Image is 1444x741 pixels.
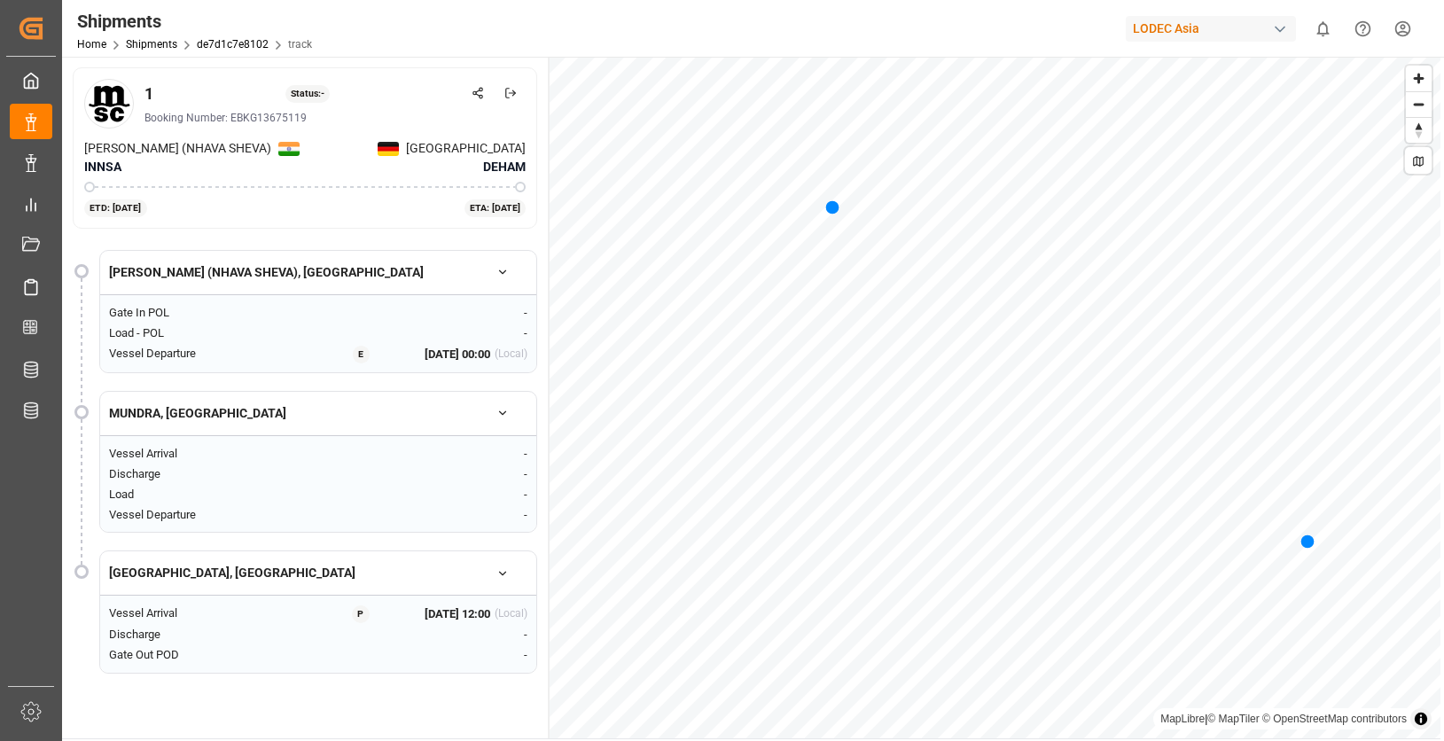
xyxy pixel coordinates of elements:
[333,604,388,623] button: P
[1343,9,1383,49] button: Help Center
[77,8,312,35] div: Shipments
[1406,117,1432,143] button: Reset bearing to north
[483,158,526,176] span: DEHAM
[1126,16,1296,42] div: LODEC Asia
[285,85,331,103] div: Status: -
[109,324,264,342] div: Load - POL
[388,465,527,483] div: -
[84,199,147,217] div: ETD: [DATE]
[1410,708,1432,729] summary: Toggle attribution
[388,304,527,322] div: -
[352,605,370,623] div: P
[425,605,490,623] span: [DATE] 12:00
[1207,713,1259,725] a: © MapTiler
[464,199,527,217] div: ETA: [DATE]
[144,82,153,105] div: 1
[1303,9,1343,49] button: show 0 new notifications
[126,38,177,51] a: Shipments
[77,38,106,51] a: Home
[825,198,839,215] div: Map marker
[1262,713,1407,725] a: © OpenStreetMap contributors
[109,304,264,322] div: Gate In POL
[109,486,264,503] div: Load
[1300,532,1315,550] div: Map marker
[87,82,131,126] img: Carrier Logo
[109,626,264,643] div: Discharge
[278,142,300,156] img: Netherlands
[109,506,264,524] div: Vessel Departure
[109,646,264,664] div: Gate Out POD
[353,346,370,363] div: E
[84,139,271,158] span: [PERSON_NAME] (NHAVA SHEVA)
[100,398,536,429] button: MUNDRA, [GEOGRAPHIC_DATA]
[425,346,490,363] span: [DATE] 00:00
[100,558,536,589] button: [GEOGRAPHIC_DATA], [GEOGRAPHIC_DATA]
[1406,66,1432,91] button: Zoom in
[1406,91,1432,117] button: Zoom out
[84,160,121,174] span: INNSA
[109,345,264,363] div: Vessel Departure
[406,139,526,158] span: [GEOGRAPHIC_DATA]
[109,445,264,463] div: Vessel Arrival
[388,486,527,503] div: -
[388,324,527,342] div: -
[1126,12,1303,45] button: LODEC Asia
[550,57,1440,738] canvas: Map
[388,445,527,463] div: -
[1160,713,1205,725] a: MapLibre
[495,605,527,623] div: (Local)
[144,110,526,126] div: Booking Number: EBKG13675119
[378,142,399,156] img: Netherlands
[388,626,527,643] div: -
[197,38,269,51] a: de7d1c7e8102
[388,646,527,664] div: -
[109,465,264,483] div: Discharge
[1160,710,1407,728] div: |
[100,257,536,288] button: [PERSON_NAME] (NHAVA SHEVA), [GEOGRAPHIC_DATA]
[388,506,527,524] div: -
[495,346,527,363] div: (Local)
[109,604,264,623] div: Vessel Arrival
